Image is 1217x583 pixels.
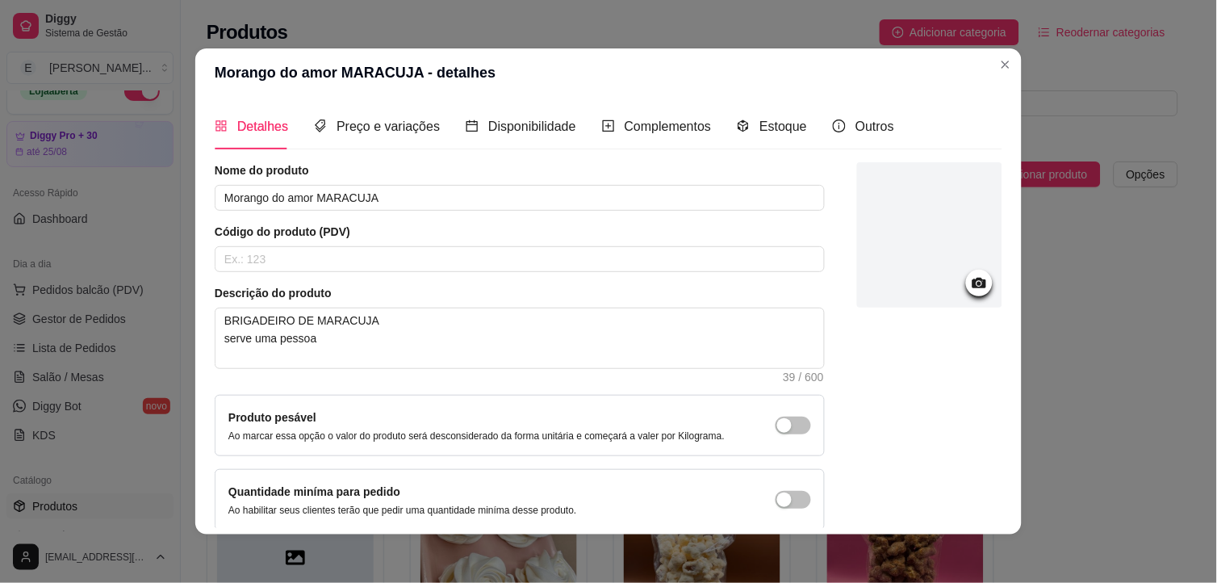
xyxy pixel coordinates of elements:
[337,120,440,133] span: Preço e variações
[215,120,228,132] span: appstore
[237,120,288,133] span: Detalhes
[228,485,400,498] label: Quantidade miníma para pedido
[228,411,316,424] label: Produto pesável
[855,120,894,133] span: Outros
[993,52,1018,78] button: Close
[215,224,825,240] article: Código do produto (PDV)
[833,120,846,132] span: info-circle
[228,430,725,442] p: Ao marcar essa opção o valor do produto será desconsiderado da forma unitária e começará a valer ...
[602,120,615,132] span: plus-square
[488,120,576,133] span: Disponibilidade
[215,162,825,178] article: Nome do produto
[759,120,807,133] span: Estoque
[737,120,750,132] span: code-sandbox
[215,185,825,211] input: Ex.: Hamburguer de costela
[215,246,825,272] input: Ex.: 123
[466,120,479,132] span: calendar
[195,48,1022,97] header: Morango do amor MARACUJA - detalhes
[215,285,825,301] article: Descrição do produto
[215,308,824,368] textarea: BRIGADEIRO DE MARACUJA serve uma pessoa
[625,120,712,133] span: Complementos
[228,504,577,517] p: Ao habilitar seus clientes terão que pedir uma quantidade miníma desse produto.
[314,120,327,132] span: tags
